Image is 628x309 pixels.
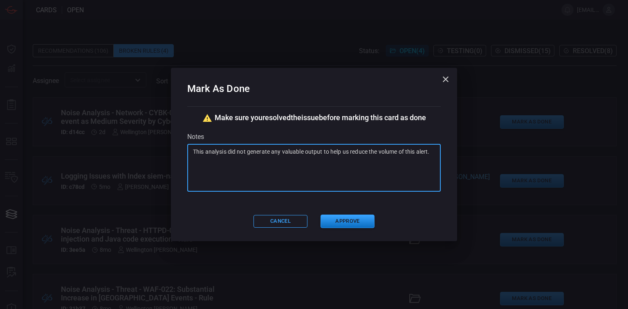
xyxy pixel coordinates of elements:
[193,148,435,188] textarea: This analysis did not generate any valuable output to help us reduce the volume of this alert.
[253,215,307,228] button: Cancel
[187,133,441,141] div: Notes
[321,215,375,228] button: Approve
[187,113,441,123] div: Make sure you resolved the issue before marking this card as done
[187,81,441,107] h2: Mark As Done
